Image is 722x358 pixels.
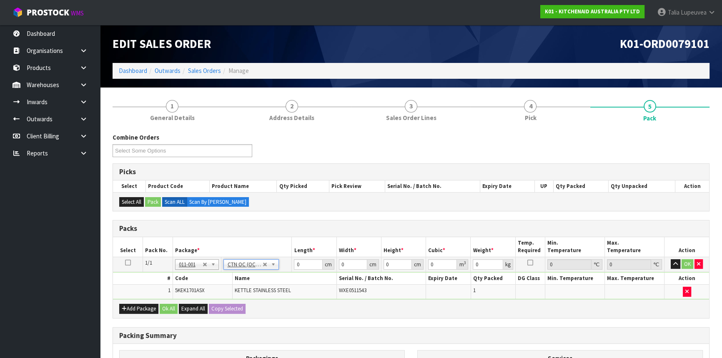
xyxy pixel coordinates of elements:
span: 5 [644,100,656,113]
span: 1 [168,287,170,294]
th: Code [173,273,232,285]
span: 2 [286,100,298,113]
th: Expiry Date [426,273,471,285]
sup: 3 [464,260,466,265]
th: Length [292,237,336,257]
button: Select All [119,197,144,207]
h3: Packing Summary [119,332,703,340]
div: ℃ [592,259,602,270]
span: Pick [524,113,536,122]
span: 011-001 [179,260,203,270]
th: Select [113,180,145,192]
th: Height [381,237,426,257]
span: CTN OC (OCCASIONAL) [227,260,262,270]
span: Address Details [269,113,314,122]
span: Talia [668,8,679,16]
th: Action [664,237,709,257]
span: 4 [524,100,536,113]
span: Edit Sales Order [113,36,211,51]
div: cm [412,259,424,270]
th: Pick Review [329,180,385,192]
button: Expand All [179,304,208,314]
th: Min. Temperature [545,273,605,285]
strong: K01 - KITCHENAID AUSTRALIA PTY LTD [545,8,640,15]
th: DG Class [515,273,545,285]
th: Cubic [426,237,471,257]
span: KETTLE STAINLESS STEEL [235,287,291,294]
button: Pack [145,197,161,207]
th: Serial No. / Batch No. [385,180,480,192]
img: cube-alt.png [13,7,23,18]
th: # [113,273,173,285]
th: Weight [471,237,515,257]
span: Sales Order Lines [386,113,436,122]
small: WMS [71,9,84,17]
th: Name [232,273,336,285]
button: Ok All [160,304,178,314]
th: Qty Picked [277,180,329,192]
div: ℃ [651,259,662,270]
div: cm [367,259,379,270]
th: Select [113,237,143,257]
span: WXE0511543 [339,287,366,294]
span: 5KEK1701ASX [175,287,205,294]
label: Scan By [PERSON_NAME] [187,197,249,207]
span: Manage [228,67,249,75]
th: Product Name [210,180,277,192]
span: Lupeuvea [681,8,707,16]
span: ProStock [27,7,69,18]
span: K01-ORD0079101 [620,36,709,51]
a: Outwards [155,67,180,75]
th: Product Code [145,180,209,192]
a: Sales Orders [188,67,221,75]
th: Min. Temperature [545,237,605,257]
th: UP [534,180,553,192]
th: Qty Unpacked [609,180,675,192]
th: Serial No. / Batch No. [336,273,426,285]
a: Dashboard [119,67,147,75]
button: OK [682,259,693,269]
th: Qty Packed [553,180,608,192]
th: Pack No. [143,237,173,257]
span: Pack [643,114,656,123]
span: 3 [405,100,417,113]
span: General Details [150,113,195,122]
th: Max. Temperature [605,273,664,285]
span: 1 [473,287,476,294]
th: Qty Packed [471,273,515,285]
label: Combine Orders [113,133,159,142]
th: Package [173,237,292,257]
th: Action [664,273,709,285]
div: cm [323,259,334,270]
button: Copy Selected [209,304,246,314]
th: Expiry Date [480,180,534,192]
h3: Picks [119,168,703,176]
label: Scan ALL [162,197,187,207]
div: kg [503,259,513,270]
th: Width [336,237,381,257]
th: Action [675,180,709,192]
span: Expand All [181,305,205,312]
th: Temp. Required [515,237,545,257]
button: Add Package [119,304,158,314]
a: K01 - KITCHENAID AUSTRALIA PTY LTD [540,5,644,18]
span: 1/1 [145,259,152,266]
th: Max. Temperature [605,237,664,257]
h3: Packs [119,225,703,233]
div: m [457,259,468,270]
span: 1 [166,100,178,113]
